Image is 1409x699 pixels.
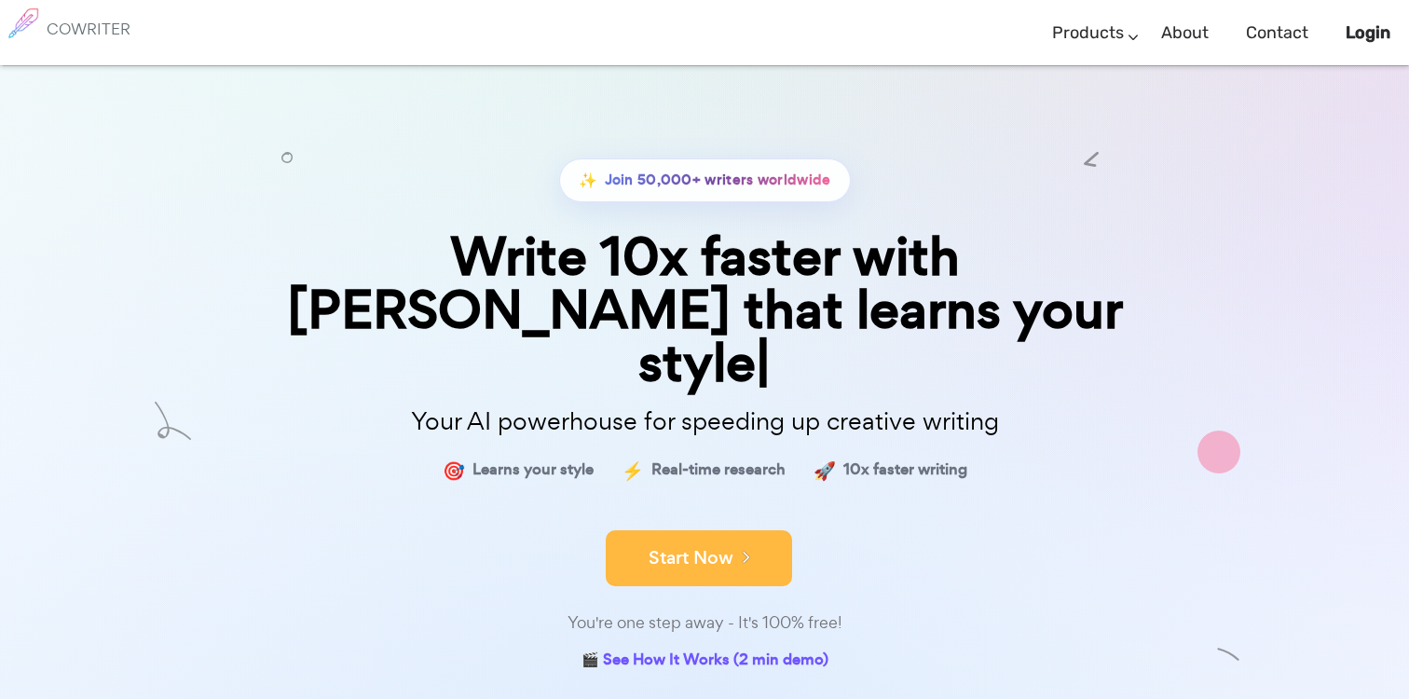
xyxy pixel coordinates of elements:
[52,30,91,45] div: v 4.0.24
[1161,6,1209,61] a: About
[843,457,967,484] span: 10x faster writing
[185,108,200,123] img: tab_keywords_by_traffic_grey.svg
[605,167,831,194] span: Join 50,000+ writers worldwide
[1217,643,1240,666] img: shape
[443,457,465,484] span: 🎯
[1246,6,1308,61] a: Contact
[1346,6,1390,61] a: Login
[239,402,1170,442] p: Your AI powerhouse for speeding up creative writing
[606,530,792,586] button: Start Now
[206,110,314,122] div: Keywords by Traffic
[579,167,597,194] span: ✨
[1052,6,1124,61] a: Products
[30,30,45,45] img: logo_orange.svg
[814,457,836,484] span: 🚀
[48,48,205,63] div: Domain: [DOMAIN_NAME]
[1346,22,1390,43] b: Login
[155,403,191,441] img: shape
[651,457,786,484] span: Real-time research
[622,457,644,484] span: ⚡
[47,21,130,37] h6: COWRITER
[472,457,594,484] span: Learns your style
[581,647,828,676] a: 🎬 See How It Works (2 min demo)
[30,48,45,63] img: website_grey.svg
[239,230,1170,391] div: Write 10x faster with [PERSON_NAME] that learns your style
[71,110,167,122] div: Domain Overview
[50,108,65,123] img: tab_domain_overview_orange.svg
[239,610,1170,637] div: You're one step away - It's 100% free!
[1197,431,1240,473] img: shape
